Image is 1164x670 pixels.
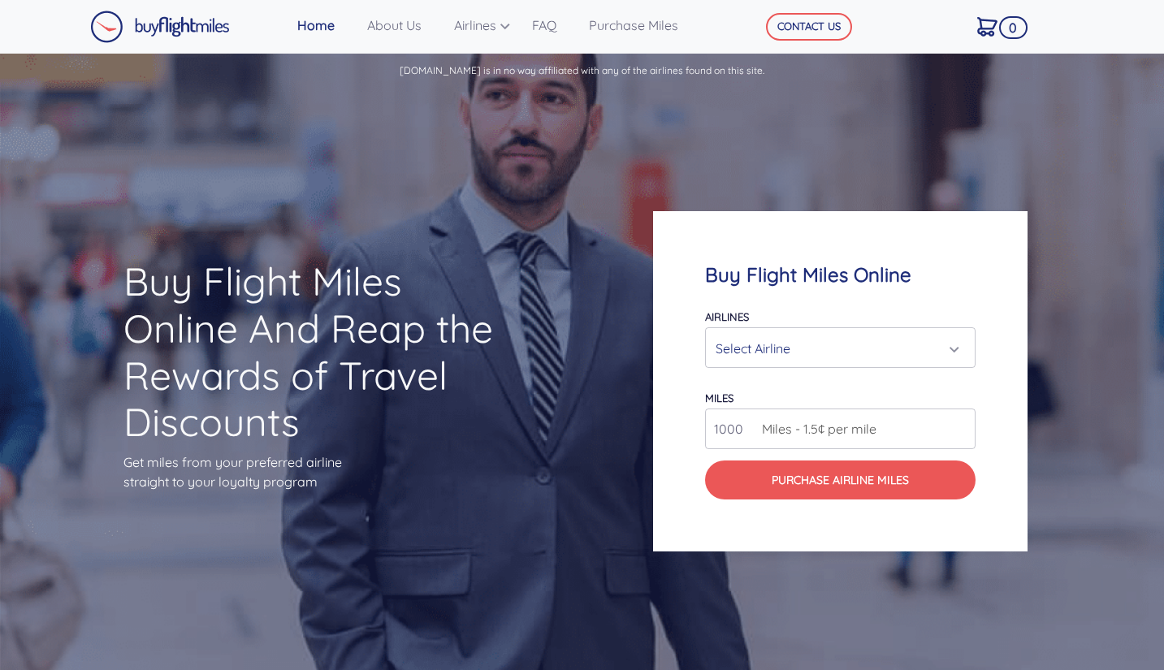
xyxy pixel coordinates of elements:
[971,9,1020,43] a: 0
[582,9,704,41] a: Purchase Miles
[123,258,511,445] h1: Buy Flight Miles Online And Reap the Rewards of Travel Discounts
[716,333,955,364] div: Select Airline
[90,11,230,43] img: Buy Flight Miles Logo
[705,391,733,404] label: miles
[766,13,852,41] button: CONTACT US
[977,17,997,37] img: Cart
[705,310,749,323] label: Airlines
[754,419,876,439] span: Miles - 1.5¢ per mile
[705,460,976,499] button: Purchase Airline Miles
[361,9,448,41] a: About Us
[291,9,361,41] a: Home
[705,327,976,368] button: Select Airline
[999,16,1028,39] span: 0
[705,263,976,287] h4: Buy Flight Miles Online
[448,9,526,41] a: Airlines
[123,452,511,491] p: Get miles from your preferred airline straight to your loyalty program
[526,9,582,41] a: FAQ
[90,6,230,47] a: Buy Flight Miles Logo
